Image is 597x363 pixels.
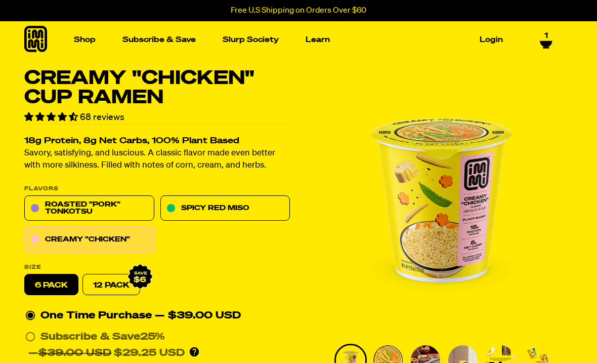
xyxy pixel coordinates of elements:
[40,329,165,345] div: Subscribe & Save
[544,29,548,38] span: 1
[24,274,78,296] label: 6 pack
[24,113,80,122] span: 4.71 stars
[24,148,290,172] p: Savory, satisfying, and luscious. A classic flavor made even better with more silkiness. Filled w...
[24,69,290,107] h1: Creamy "Chicken" Cup Ramen
[25,308,289,324] div: One Time Purchase
[80,113,124,122] span: 68 reviews
[155,308,241,324] div: — $39.00 USD
[28,345,185,361] div: — $29.25 USD
[24,265,290,270] label: Size
[310,69,573,332] div: PDP main carousel
[476,32,507,48] a: Login
[540,29,552,47] a: 1
[24,196,154,221] a: Roasted "Pork" Tonkotsu
[38,348,111,358] del: $39.00 USD
[24,186,290,192] p: Flavors
[118,32,200,48] a: Subscribe & Save
[219,32,283,48] a: Slurp Society
[302,32,334,48] a: Learn
[70,32,100,48] a: Shop
[310,69,573,332] li: 1 of 6
[140,332,165,342] span: 25%
[231,6,366,15] p: Free U.S Shipping on Orders Over $60
[310,69,573,332] img: Creamy "Chicken" Cup Ramen
[70,21,507,58] nav: Main navigation
[24,227,154,253] a: Creamy "Chicken"
[82,274,140,296] a: 12 Pack
[160,196,290,221] a: Spicy Red Miso
[24,137,290,146] h2: 18g Protein, 8g Net Carbs, 100% Plant Based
